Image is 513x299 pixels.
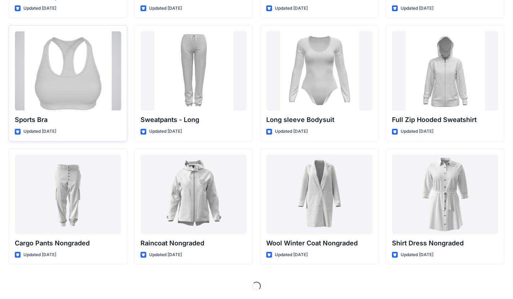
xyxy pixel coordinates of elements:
[23,5,56,12] p: Updated [DATE]
[401,5,433,12] p: Updated [DATE]
[23,128,56,135] p: Updated [DATE]
[149,5,182,12] p: Updated [DATE]
[140,155,247,234] a: Raincoat Nongraded
[266,115,373,125] p: Long sleeve Bodysuit
[15,31,121,110] a: Sports Bra
[15,238,121,248] p: Cargo Pants Nongraded
[266,155,373,234] a: Wool Winter Coat Nongraded
[275,5,308,12] p: Updated [DATE]
[392,115,498,125] p: Full Zip Hooded Sweatshirt
[23,251,56,259] p: Updated [DATE]
[275,251,308,259] p: Updated [DATE]
[392,31,498,110] a: Full Zip Hooded Sweatshirt
[401,128,433,135] p: Updated [DATE]
[401,251,433,259] p: Updated [DATE]
[266,238,373,248] p: Wool Winter Coat Nongraded
[266,31,373,110] a: Long sleeve Bodysuit
[392,155,498,234] a: Shirt Dress Nongraded
[140,238,247,248] p: Raincoat Nongraded
[392,238,498,248] p: Shirt Dress Nongraded
[149,128,182,135] p: Updated [DATE]
[140,31,247,110] a: Sweatpants - Long
[275,128,308,135] p: Updated [DATE]
[140,115,247,125] p: Sweatpants - Long
[15,155,121,234] a: Cargo Pants Nongraded
[149,251,182,259] p: Updated [DATE]
[15,115,121,125] p: Sports Bra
